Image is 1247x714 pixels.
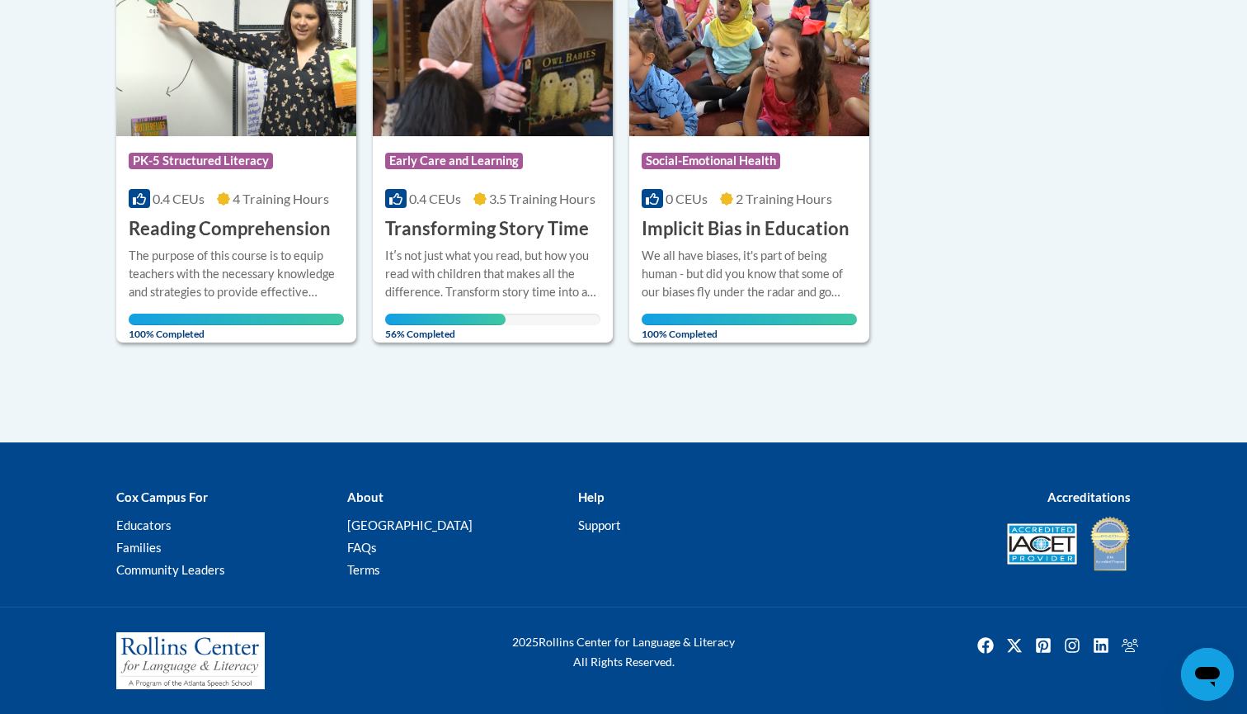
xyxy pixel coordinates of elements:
[153,191,205,206] span: 0.4 CEUs
[385,314,506,325] div: Your progress
[385,153,523,169] span: Early Care and Learning
[1030,632,1056,659] a: Pinterest
[129,216,331,242] h3: Reading Comprehension
[578,489,604,504] b: Help
[409,191,461,206] span: 0.4 CEUs
[1030,632,1056,659] img: Pinterest icon
[1047,489,1131,504] b: Accreditations
[1059,632,1085,659] a: Instagram
[1088,632,1114,659] a: Linkedin
[129,247,344,301] div: The purpose of this course is to equip teachers with the necessary knowledge and strategies to pr...
[1001,632,1028,659] a: Twitter
[116,489,208,504] b: Cox Campus For
[642,247,857,301] div: We all have biases, it's part of being human - but did you know that some of our biases fly under...
[129,314,344,340] span: 100% Completed
[1001,632,1028,659] img: Twitter icon
[666,191,708,206] span: 0 CEUs
[385,314,506,340] span: 56% Completed
[512,635,539,649] span: 2025
[116,562,225,577] a: Community Leaders
[1181,648,1234,701] iframe: Button to launch messaging window
[1059,632,1085,659] img: Instagram icon
[642,314,857,340] span: 100% Completed
[972,632,999,659] img: Facebook icon
[642,216,849,242] h3: Implicit Bias in Education
[736,191,832,206] span: 2 Training Hours
[1089,515,1131,573] img: IDA® Accredited
[347,518,473,532] a: [GEOGRAPHIC_DATA]
[116,632,265,690] img: Rollins Center for Language & Literacy - A Program of the Atlanta Speech School
[1117,632,1143,659] a: Facebook Group
[116,540,162,555] a: Families
[972,632,999,659] a: Facebook
[489,191,595,206] span: 3.5 Training Hours
[129,153,273,169] span: PK-5 Structured Literacy
[578,518,621,532] a: Support
[450,632,797,672] div: Rollins Center for Language & Literacy All Rights Reserved.
[642,153,780,169] span: Social-Emotional Health
[347,489,384,504] b: About
[1117,632,1143,659] img: Facebook group icon
[1088,632,1114,659] img: LinkedIn icon
[116,518,172,532] a: Educators
[1007,523,1077,565] img: Accredited IACET® Provider
[642,314,857,325] div: Your progress
[347,540,377,555] a: FAQs
[385,216,589,242] h3: Transforming Story Time
[347,562,380,577] a: Terms
[129,314,344,325] div: Your progress
[385,247,600,301] div: Itʹs not just what you read, but how you read with children that makes all the difference. Transf...
[233,191,329,206] span: 4 Training Hours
